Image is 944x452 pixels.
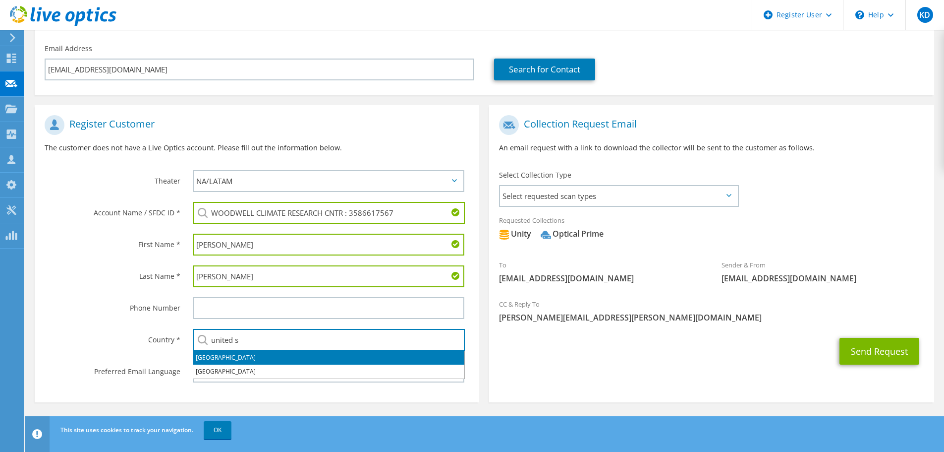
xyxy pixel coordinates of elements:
label: Phone Number [45,297,180,313]
div: Unity [499,228,531,240]
span: [PERSON_NAME][EMAIL_ADDRESS][PERSON_NAME][DOMAIN_NAME] [499,312,924,323]
div: Requested Collections [489,210,934,250]
svg: \n [855,10,864,19]
h1: Register Customer [45,115,464,135]
span: [EMAIL_ADDRESS][DOMAIN_NAME] [499,273,702,284]
p: The customer does not have a Live Optics account. Please fill out the information below. [45,142,469,153]
label: Select Collection Type [499,170,571,180]
label: Theater [45,170,180,186]
label: Preferred Email Language [45,361,180,377]
a: Search for Contact [494,59,595,80]
span: Select requested scan types [500,186,737,206]
span: This site uses cookies to track your navigation. [60,426,193,434]
a: OK [204,421,231,439]
li: [GEOGRAPHIC_DATA] [193,365,464,379]
h1: Collection Request Email [499,115,919,135]
div: CC & Reply To [489,294,934,328]
div: To [489,255,712,289]
span: KD [917,7,933,23]
p: An email request with a link to download the collector will be sent to the customer as follows. [499,142,924,153]
label: Account Name / SFDC ID * [45,202,180,218]
label: Country * [45,329,180,345]
span: [EMAIL_ADDRESS][DOMAIN_NAME] [722,273,924,284]
label: Last Name * [45,265,180,281]
li: [GEOGRAPHIC_DATA] [193,351,464,365]
div: Optical Prime [541,228,604,240]
button: Send Request [839,338,919,365]
label: First Name * [45,234,180,250]
label: Email Address [45,44,92,54]
div: Sender & From [712,255,934,289]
